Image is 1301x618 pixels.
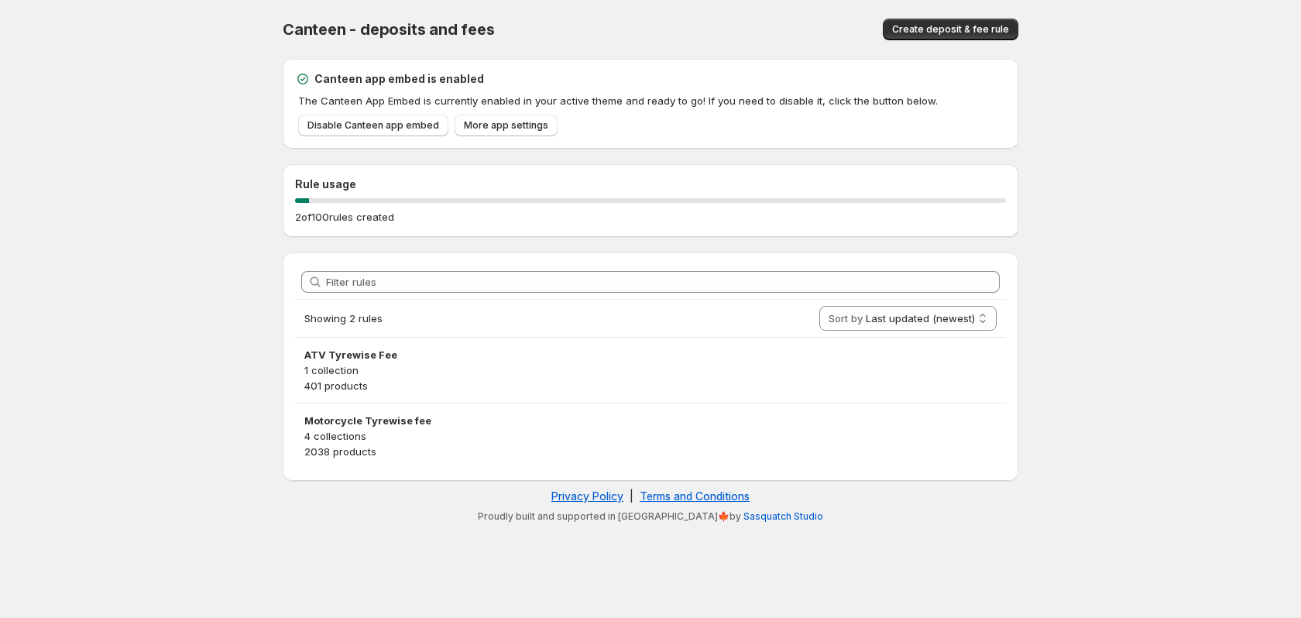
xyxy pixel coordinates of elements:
span: Disable Canteen app embed [307,119,439,132]
h3: Motorcycle Tyrewise fee [304,413,997,428]
a: Disable Canteen app embed [298,115,448,136]
a: Terms and Conditions [640,489,750,503]
a: More app settings [455,115,558,136]
p: Proudly built and supported in [GEOGRAPHIC_DATA]🍁by [290,510,1011,523]
h3: ATV Tyrewise Fee [304,347,997,362]
span: Create deposit & fee rule [892,23,1009,36]
button: Create deposit & fee rule [883,19,1018,40]
input: Filter rules [326,271,1000,293]
span: More app settings [464,119,548,132]
p: 401 products [304,378,997,393]
span: Canteen - deposits and fees [283,20,495,39]
p: The Canteen App Embed is currently enabled in your active theme and ready to go! If you need to d... [298,93,1006,108]
p: 2 of 100 rules created [295,209,394,225]
span: | [630,489,633,503]
p: 4 collections [304,428,997,444]
a: Privacy Policy [551,489,623,503]
span: Showing 2 rules [304,312,383,324]
h2: Canteen app embed is enabled [314,71,484,87]
p: 2038 products [304,444,997,459]
h2: Rule usage [295,177,1006,192]
p: 1 collection [304,362,997,378]
a: Sasquatch Studio [743,510,823,522]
